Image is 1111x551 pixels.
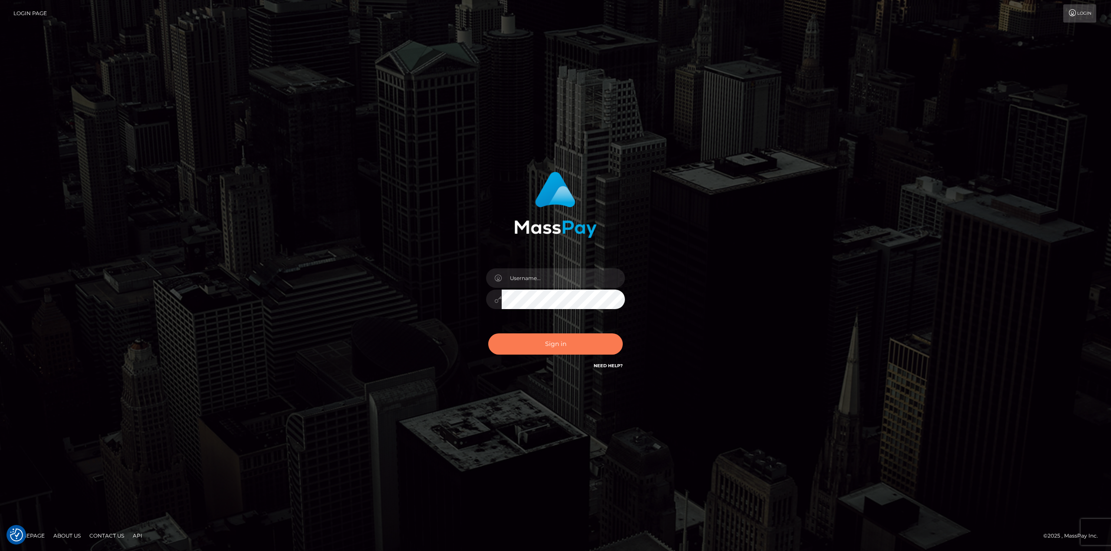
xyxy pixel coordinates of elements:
a: Contact Us [86,529,128,542]
a: About Us [50,529,84,542]
a: Need Help? [594,363,623,368]
button: Sign in [488,333,623,355]
button: Consent Preferences [10,528,23,541]
img: Revisit consent button [10,528,23,541]
div: © 2025 , MassPay Inc. [1043,531,1104,541]
img: MassPay Login [514,172,597,238]
a: API [129,529,146,542]
a: Login [1063,4,1096,23]
a: Homepage [10,529,48,542]
a: Login Page [13,4,47,23]
input: Username... [502,268,625,288]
